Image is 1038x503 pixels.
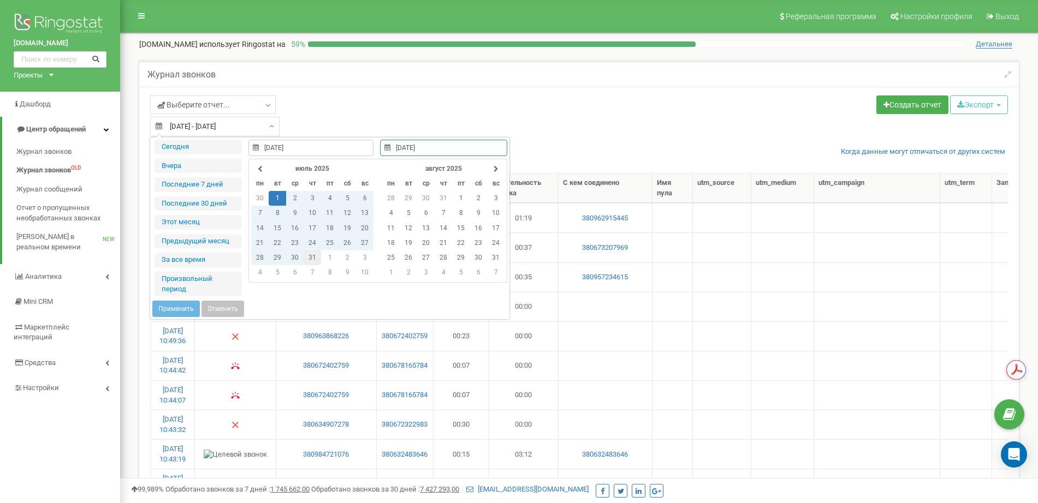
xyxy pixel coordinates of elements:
[381,420,429,430] a: 380672322983
[434,469,489,498] td: 00:39
[251,191,269,206] td: 30
[155,177,242,192] li: Последние 7 дней
[231,362,240,370] img: Занято
[420,485,459,493] u: 7 427 293,00
[653,173,693,203] th: Имя пула
[159,415,186,434] a: [DATE] 10:43:32
[339,176,356,191] th: сб
[356,221,373,236] td: 20
[159,356,186,375] a: [DATE] 10:44:42
[159,386,186,404] a: [DATE] 10:44:07
[487,191,505,206] td: 3
[434,439,489,469] td: 00:15
[841,147,1005,157] a: Когда данные могут отличаться от других систем
[281,361,371,371] a: 380672402759
[251,236,269,250] td: 21
[204,450,267,460] img: Целевой звонок
[339,250,356,265] td: 2
[281,450,371,460] a: 380984721076
[489,203,559,232] td: 01:19
[155,234,242,249] li: Предыдущий меcяц
[995,12,1019,21] span: Выход
[751,173,814,203] th: utm_medium
[434,321,489,351] td: 00:23
[489,232,559,262] td: 00:37
[382,250,400,265] td: 25
[159,445,186,463] a: [DATE] 10:43:19
[286,221,304,236] td: 16
[356,206,373,220] td: 13
[16,165,71,176] span: Журнал звонков
[286,191,304,206] td: 2
[159,327,186,345] a: [DATE] 10:49:36
[339,236,356,250] td: 26
[155,215,242,230] li: Этот месяц
[452,191,470,206] td: 1
[14,70,43,81] div: Проекты
[489,439,559,469] td: 03:12
[16,147,72,157] span: Журнал звонков
[286,250,304,265] td: 30
[304,250,321,265] td: 31
[435,221,452,236] td: 14
[321,250,339,265] td: 1
[356,236,373,250] td: 27
[400,265,417,280] td: 2
[381,390,429,400] a: 380678165784
[382,191,400,206] td: 28
[16,161,120,180] a: Журнал звонковOLD
[251,206,269,220] td: 7
[251,265,269,280] td: 4
[940,173,992,203] th: utm_term
[281,420,371,430] a: 380634907278
[231,332,240,341] img: Нет ответа
[950,95,1008,114] button: Экспорт
[321,191,339,206] td: 4
[382,265,400,280] td: 1
[563,450,648,460] a: 380632483646
[16,180,120,199] a: Журнал сообщений
[489,321,559,351] td: 00:00
[400,236,417,250] td: 19
[251,250,269,265] td: 28
[155,159,242,173] li: Вчера
[25,358,56,367] span: Средства
[489,292,559,321] td: 00:00
[165,485,310,493] span: Обработано звонков за 7 дней :
[16,227,120,256] a: [PERSON_NAME] в реальном времениNEW
[470,206,487,220] td: 9
[470,191,487,206] td: 2
[356,191,373,206] td: 6
[26,125,86,133] span: Центр обращений
[489,380,559,410] td: 00:00
[452,265,470,280] td: 5
[269,250,286,265] td: 29
[155,253,242,267] li: За все время
[786,12,876,21] span: Реферальная программа
[281,331,371,342] a: 380963868226
[304,265,321,280] td: 7
[487,221,505,236] td: 17
[14,51,106,68] input: Поиск по номеру
[304,221,321,236] td: 17
[434,351,489,380] td: 00:07
[25,272,62,280] span: Аналитика
[489,173,559,203] th: Длительность звонка
[435,236,452,250] td: 21
[269,191,286,206] td: 1
[356,176,373,191] th: вс
[150,95,276,114] a: Выберите отчет...
[487,250,505,265] td: 31
[269,265,286,280] td: 5
[417,265,435,280] td: 3
[976,40,1012,49] span: Детальнее
[452,176,470,191] th: пт
[487,206,505,220] td: 10
[487,236,505,250] td: 24
[155,140,242,154] li: Сегодня
[381,331,429,342] a: 380672402759
[356,250,373,265] td: 3
[417,191,435,206] td: 30
[487,265,505,280] td: 7
[470,250,487,265] td: 30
